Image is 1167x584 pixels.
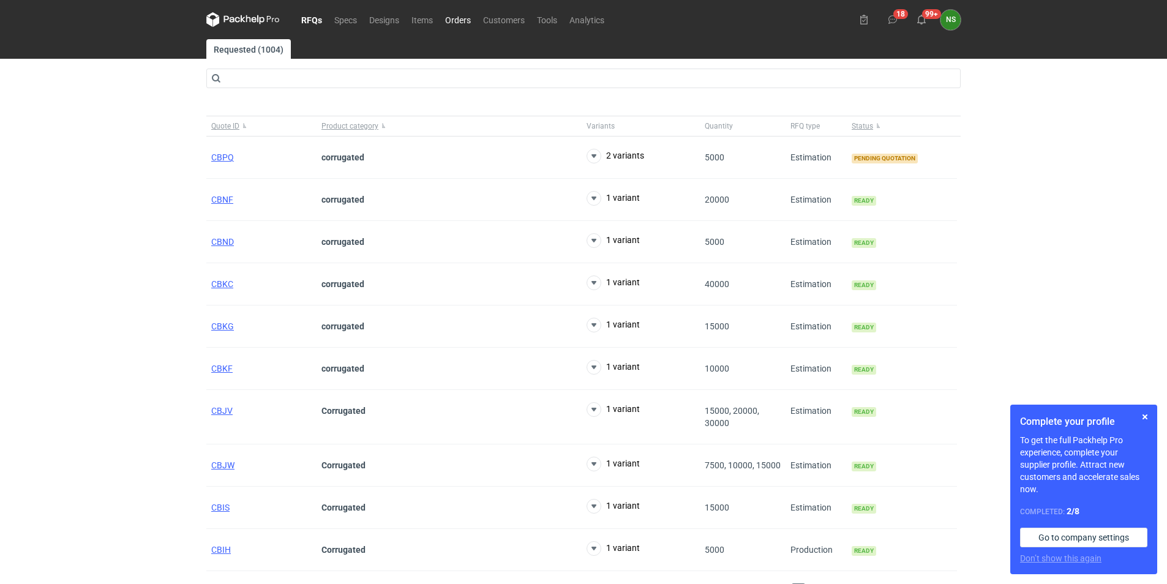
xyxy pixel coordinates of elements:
span: 5000 [705,152,724,162]
button: 99+ [912,10,931,29]
span: 5000 [705,237,724,247]
div: Estimation [786,305,847,348]
strong: Corrugated [321,460,366,470]
button: Product category [317,116,582,136]
div: Estimation [786,221,847,263]
div: Estimation [786,263,847,305]
button: 18 [883,10,902,29]
span: Variants [587,121,615,131]
span: 40000 [705,279,729,289]
h1: Complete your profile [1020,414,1147,429]
span: Ready [852,238,876,248]
div: Estimation [786,390,847,444]
span: 15000 [705,503,729,512]
a: Analytics [563,12,610,27]
strong: 2 / 8 [1067,506,1079,516]
svg: Packhelp Pro [206,12,280,27]
div: Estimation [786,137,847,179]
a: Requested (1004) [206,39,291,59]
strong: Corrugated [321,503,366,512]
button: 1 variant [587,499,640,514]
span: Ready [852,407,876,417]
div: Estimation [786,348,847,390]
button: 1 variant [587,402,640,417]
span: RFQ type [790,121,820,131]
a: CBKC [211,279,233,289]
strong: Corrugated [321,406,366,416]
span: Ready [852,546,876,556]
a: Go to company settings [1020,528,1147,547]
a: CBKG [211,321,234,331]
span: Quantity [705,121,733,131]
a: Tools [531,12,563,27]
p: To get the full Packhelp Pro experience, complete your supplier profile. Attract new customers an... [1020,434,1147,495]
span: 15000 [705,321,729,331]
button: NS [940,10,961,30]
span: Ready [852,462,876,471]
a: RFQs [295,12,328,27]
span: Ready [852,280,876,290]
span: 20000 [705,195,729,204]
button: Don’t show this again [1020,552,1101,564]
div: Estimation [786,487,847,529]
a: Items [405,12,439,27]
a: Customers [477,12,531,27]
strong: corrugated [321,364,364,373]
strong: corrugated [321,152,364,162]
div: Natalia Stępak [940,10,961,30]
button: 1 variant [587,541,640,556]
span: Product category [321,121,378,131]
div: Completed: [1020,505,1147,518]
button: Skip for now [1138,410,1152,424]
div: Production [786,529,847,571]
span: Ready [852,196,876,206]
button: 1 variant [587,191,640,206]
button: Quote ID [206,116,317,136]
span: 5000 [705,545,724,555]
a: CBPQ [211,152,234,162]
a: Orders [439,12,477,27]
a: CBKF [211,364,233,373]
span: Ready [852,504,876,514]
button: 2 variants [587,149,644,163]
strong: Corrugated [321,545,366,555]
button: 1 variant [587,275,640,290]
div: Estimation [786,444,847,487]
span: 10000 [705,364,729,373]
a: CBIS [211,503,230,512]
a: CBNF [211,195,233,204]
button: Status [847,116,957,136]
span: 15000, 20000, 30000 [705,406,759,428]
span: Ready [852,365,876,375]
a: Specs [328,12,363,27]
span: Ready [852,323,876,332]
a: CBJV [211,406,233,416]
div: Estimation [786,179,847,221]
button: 1 variant [587,457,640,471]
button: 1 variant [587,318,640,332]
a: CBJW [211,460,235,470]
strong: corrugated [321,195,364,204]
a: CBIH [211,545,231,555]
strong: corrugated [321,279,364,289]
span: Status [852,121,873,131]
span: Quote ID [211,121,239,131]
button: 1 variant [587,233,640,248]
span: 7500, 10000, 15000 [705,460,781,470]
a: Designs [363,12,405,27]
strong: corrugated [321,237,364,247]
a: CBND [211,237,234,247]
strong: corrugated [321,321,364,331]
button: 1 variant [587,360,640,375]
